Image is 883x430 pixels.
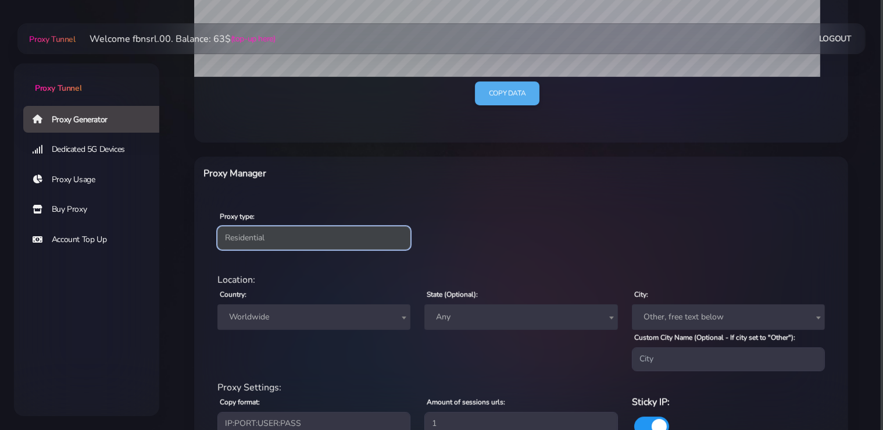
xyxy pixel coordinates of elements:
[424,304,617,330] span: Any
[23,166,169,193] a: Proxy Usage
[639,309,818,325] span: Other, free text below
[203,166,569,181] h6: Proxy Manager
[220,397,260,407] label: Copy format:
[217,304,410,330] span: Worldwide
[23,136,169,163] a: Dedicated 5G Devices
[220,289,246,300] label: Country:
[220,211,255,222] label: Proxy type:
[210,273,832,287] div: Location:
[632,395,825,410] h6: Sticky IP:
[632,304,825,330] span: Other, free text below
[431,309,610,325] span: Any
[231,33,276,45] a: (top-up here)
[819,28,852,49] a: Logout
[427,289,478,300] label: State (Optional):
[14,63,159,94] a: Proxy Tunnel
[35,83,81,94] span: Proxy Tunnel
[210,381,832,395] div: Proxy Settings:
[23,196,169,223] a: Buy Proxy
[76,32,276,46] li: Welcome fbnsrl.00. Balance: 63$
[634,289,648,300] label: City:
[23,226,169,253] a: Account Top Up
[224,309,403,325] span: Worldwide
[475,81,539,105] a: Copy data
[23,106,169,133] a: Proxy Generator
[712,240,868,415] iframe: Webchat Widget
[634,332,795,343] label: Custom City Name (Optional - If city set to "Other"):
[427,397,505,407] label: Amount of sessions urls:
[27,30,75,48] a: Proxy Tunnel
[29,34,75,45] span: Proxy Tunnel
[632,347,825,371] input: City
